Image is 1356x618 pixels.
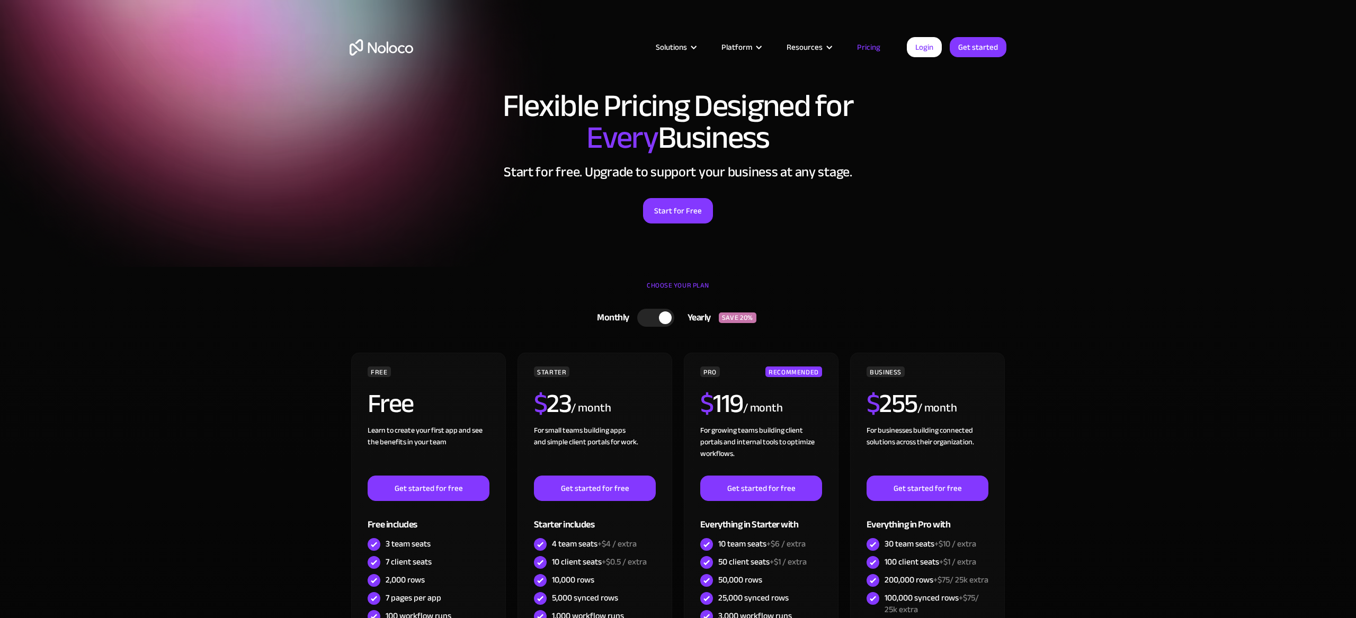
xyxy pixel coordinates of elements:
div: Platform [721,40,752,54]
div: Starter includes [534,501,656,535]
a: Get started for free [867,476,988,501]
div: Resources [773,40,844,54]
div: / month [917,400,957,417]
div: RECOMMENDED [765,366,822,377]
div: Everything in Starter with [700,501,822,535]
div: 50,000 rows [718,574,762,586]
span: +$75/ 25k extra [933,572,988,588]
div: 50 client seats [718,556,807,568]
a: home [350,39,413,56]
div: Learn to create your first app and see the benefits in your team ‍ [368,425,489,476]
div: Solutions [643,40,708,54]
div: / month [571,400,611,417]
h2: Start for free. Upgrade to support your business at any stage. [350,164,1006,180]
a: Get started for free [368,476,489,501]
div: Everything in Pro with [867,501,988,535]
div: 7 client seats [386,556,432,568]
a: Get started [950,37,1006,57]
div: 10 client seats [552,556,647,568]
div: SAVE 20% [719,312,756,323]
a: Get started for free [534,476,656,501]
span: +$6 / extra [766,536,806,552]
span: +$75/ 25k extra [885,590,979,617]
span: $ [534,379,547,428]
span: Every [586,108,658,167]
div: Yearly [674,310,719,326]
div: BUSINESS [867,366,905,377]
h2: 255 [867,390,917,417]
div: 100 client seats [885,556,976,568]
div: 200,000 rows [885,574,988,586]
div: Monthly [584,310,637,326]
span: $ [700,379,713,428]
div: STARTER [534,366,569,377]
div: 4 team seats [552,538,637,550]
div: 30 team seats [885,538,976,550]
a: Get started for free [700,476,822,501]
h2: 23 [534,390,572,417]
div: For growing teams building client portals and internal tools to optimize workflows. [700,425,822,476]
div: FREE [368,366,391,377]
div: Solutions [656,40,687,54]
span: $ [867,379,880,428]
h2: Free [368,390,414,417]
span: +$4 / extra [597,536,637,552]
div: 2,000 rows [386,574,425,586]
h2: 119 [700,390,743,417]
div: 10,000 rows [552,574,594,586]
div: For businesses building connected solutions across their organization. ‍ [867,425,988,476]
span: +$10 / extra [934,536,976,552]
a: Pricing [844,40,894,54]
div: 100,000 synced rows [885,592,988,615]
span: +$1 / extra [939,554,976,570]
div: 25,000 synced rows [718,592,789,604]
div: PRO [700,366,720,377]
div: CHOOSE YOUR PLAN [350,277,1006,304]
a: Start for Free [643,198,713,223]
span: +$1 / extra [770,554,807,570]
div: Free includes [368,501,489,535]
h1: Flexible Pricing Designed for Business [350,90,1006,154]
div: Platform [708,40,773,54]
div: 7 pages per app [386,592,441,604]
div: / month [743,400,783,417]
div: 10 team seats [718,538,806,550]
div: Resources [787,40,823,54]
span: +$0.5 / extra [602,554,647,570]
div: 5,000 synced rows [552,592,618,604]
div: For small teams building apps and simple client portals for work. ‍ [534,425,656,476]
div: 3 team seats [386,538,431,550]
a: Login [907,37,942,57]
